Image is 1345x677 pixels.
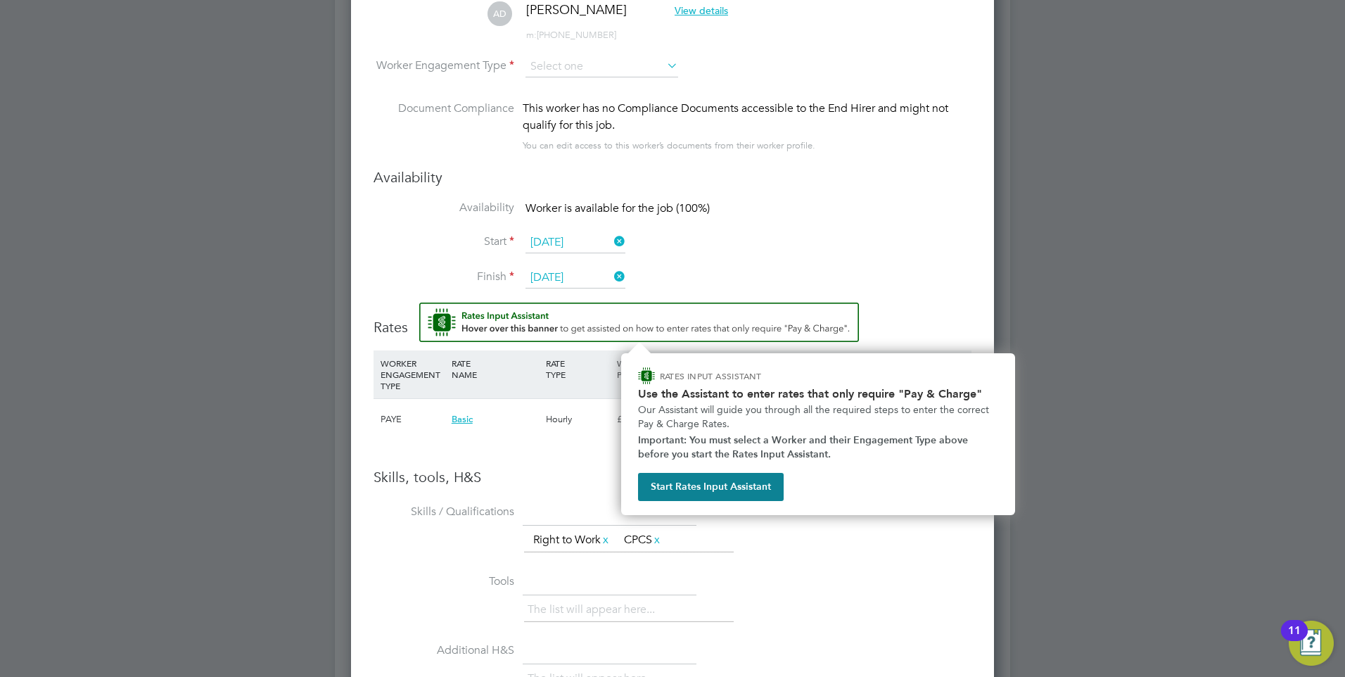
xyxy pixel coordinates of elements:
[523,137,815,154] div: You can edit access to this worker’s documents from their worker profile.
[660,370,836,382] p: RATES INPUT ASSISTANT
[419,303,859,342] button: Rate Assistant
[525,232,625,253] input: Select one
[526,29,616,41] span: [PHONE_NUMBER]
[487,1,512,26] span: AD
[618,531,668,550] li: CPCS
[374,201,514,215] label: Availability
[652,531,662,549] a: x
[1289,621,1334,666] button: Open Resource Center, 11 new notifications
[377,399,448,440] div: PAYE
[675,4,728,17] span: View details
[528,600,661,619] li: The list will appear here...
[374,468,971,486] h3: Skills, tools, H&S
[374,574,514,589] label: Tools
[374,58,514,73] label: Worker Engagement Type
[638,473,784,501] button: Start Rates Input Assistant
[526,29,537,41] span: m:
[542,350,613,387] div: RATE TYPE
[826,350,897,387] div: AGENCY MARKUP
[638,387,998,400] h2: Use the Assistant to enter rates that only require "Pay & Charge"
[528,531,616,550] li: Right to Work
[523,100,971,134] div: This worker has no Compliance Documents accessible to the End Hirer and might not qualify for thi...
[374,303,971,336] h3: Rates
[377,350,448,398] div: WORKER ENGAGEMENT TYPE
[638,403,998,431] p: Our Assistant will guide you through all the required steps to enter the correct Pay & Charge Rates.
[452,413,473,425] span: Basic
[638,434,971,460] strong: Important: You must select a Worker and their Engagement Type above before you start the Rates In...
[897,350,968,398] div: AGENCY CHARGE RATE
[526,1,627,18] span: [PERSON_NAME]
[601,531,611,549] a: x
[1288,631,1301,649] div: 11
[374,100,514,151] label: Document Compliance
[525,267,625,289] input: Select one
[638,367,655,384] img: ENGAGE Assistant Icon
[542,399,613,440] div: Hourly
[374,168,971,186] h3: Availability
[525,201,710,215] span: Worker is available for the job (100%)
[756,350,827,387] div: EMPLOYER COST
[613,350,684,387] div: WORKER PAY RATE
[374,643,514,658] label: Additional H&S
[374,270,514,284] label: Finish
[684,350,756,387] div: HOLIDAY PAY
[613,399,684,440] div: £0.00
[448,350,542,387] div: RATE NAME
[374,505,514,519] label: Skills / Qualifications
[374,234,514,249] label: Start
[621,353,1015,515] div: How to input Rates that only require Pay & Charge
[525,56,678,77] input: Select one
